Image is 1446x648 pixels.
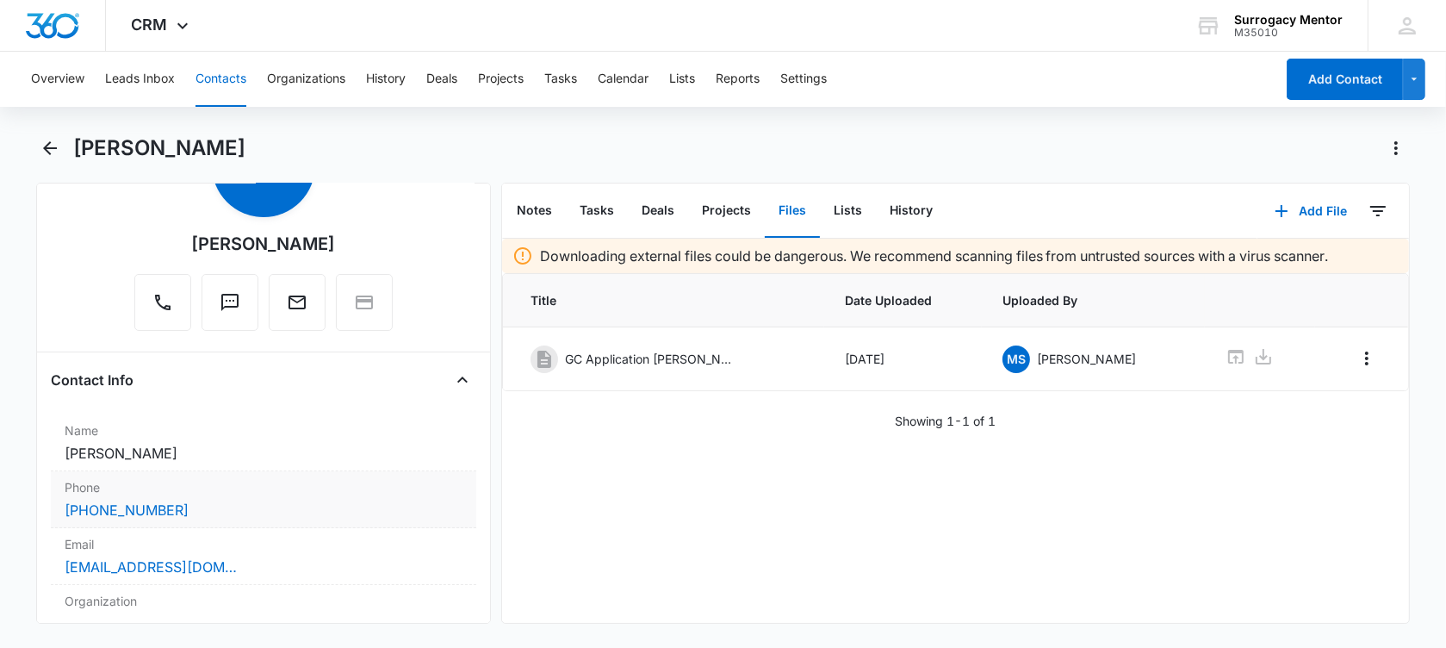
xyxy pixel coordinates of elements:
span: Date Uploaded [845,291,961,309]
span: Uploaded By [1002,291,1184,309]
button: Calendar [598,52,649,107]
button: Text [202,274,258,331]
button: Deals [426,52,457,107]
p: GC Application [PERSON_NAME].pdf [565,350,737,368]
button: Actions [1382,134,1410,162]
td: [DATE] [824,327,982,391]
p: Showing 1-1 of 1 [895,412,996,430]
button: Leads Inbox [105,52,175,107]
button: Lists [669,52,695,107]
label: Name [65,421,462,439]
button: Overview [31,52,84,107]
p: Downloading external files could be dangerous. We recommend scanning files from untrusted sources... [540,246,1329,266]
label: Phone [65,478,462,496]
dd: [PERSON_NAME] [65,443,462,464]
button: Projects [478,52,524,107]
button: Deals [628,184,688,238]
div: Email[EMAIL_ADDRESS][DOMAIN_NAME] [51,528,476,585]
button: Settings [780,52,827,107]
button: Organizations [267,52,345,107]
button: Back [36,134,63,162]
button: Tasks [566,184,628,238]
a: [PHONE_NUMBER] [65,500,189,520]
button: Overflow Menu [1353,345,1381,372]
a: [EMAIL_ADDRESS][DOMAIN_NAME] [65,557,237,577]
h4: Contact Info [51,370,133,390]
h1: [PERSON_NAME] [73,135,245,161]
button: Contacts [195,52,246,107]
div: account id [1234,27,1343,39]
div: Organization--- [51,585,476,641]
button: History [876,184,946,238]
button: Close [449,366,476,394]
button: History [366,52,406,107]
button: Projects [688,184,765,238]
button: Call [134,274,191,331]
a: Call [134,301,191,315]
button: Lists [820,184,876,238]
span: Title [531,291,804,309]
a: Email [269,301,326,315]
button: Email [269,274,326,331]
div: Name[PERSON_NAME] [51,414,476,471]
span: MS [1002,346,1030,373]
div: Phone[PHONE_NUMBER] [51,471,476,528]
p: [PERSON_NAME] [1037,350,1136,368]
button: Notes [503,184,566,238]
button: Add Contact [1287,59,1403,100]
label: Email [65,535,462,553]
div: [PERSON_NAME] [191,231,335,257]
button: Files [765,184,820,238]
button: Tasks [544,52,577,107]
button: Reports [716,52,760,107]
span: CRM [132,16,168,34]
button: Add File [1257,190,1364,232]
a: Text [202,301,258,315]
label: Organization [65,592,462,610]
button: Filters [1364,197,1392,225]
dd: --- [65,614,462,634]
div: account name [1234,13,1343,27]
